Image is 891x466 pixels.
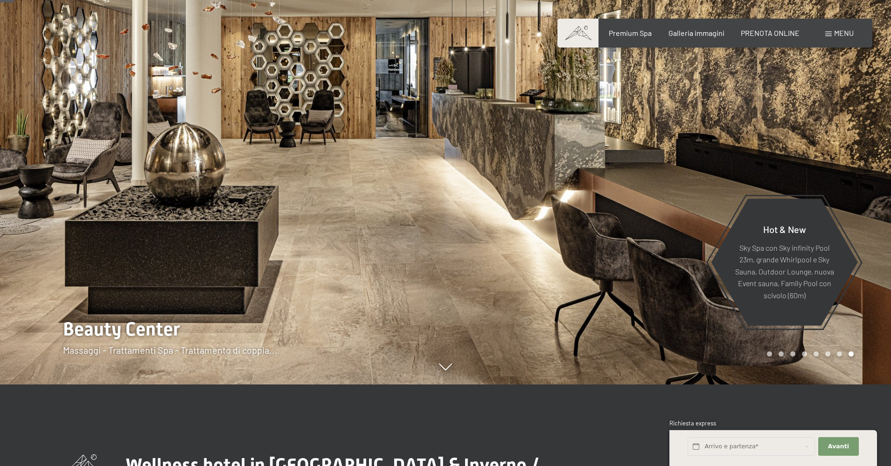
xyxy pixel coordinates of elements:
a: PRENOTA ONLINE [741,28,800,37]
div: Carousel Page 1 [767,351,772,356]
p: Sky Spa con Sky infinity Pool 23m, grande Whirlpool e Sky Sauna, Outdoor Lounge, nuova Event saun... [734,241,835,301]
a: Galleria immagini [668,28,724,37]
span: Hot & New [763,223,806,234]
span: Richiesta express [669,419,716,427]
div: Carousel Page 2 [779,351,784,356]
div: Carousel Page 8 (Current Slide) [849,351,854,356]
div: Carousel Page 4 [802,351,807,356]
span: Avanti [828,442,849,451]
div: Carousel Pagination [764,351,854,356]
div: Carousel Page 7 [837,351,842,356]
a: Hot & New Sky Spa con Sky infinity Pool 23m, grande Whirlpool e Sky Sauna, Outdoor Lounge, nuova ... [710,198,858,326]
div: Carousel Page 6 [825,351,830,356]
div: Carousel Page 5 [814,351,819,356]
a: Premium Spa [609,28,652,37]
button: Avanti [818,437,858,456]
div: Carousel Page 3 [790,351,795,356]
span: Menu [834,28,854,37]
